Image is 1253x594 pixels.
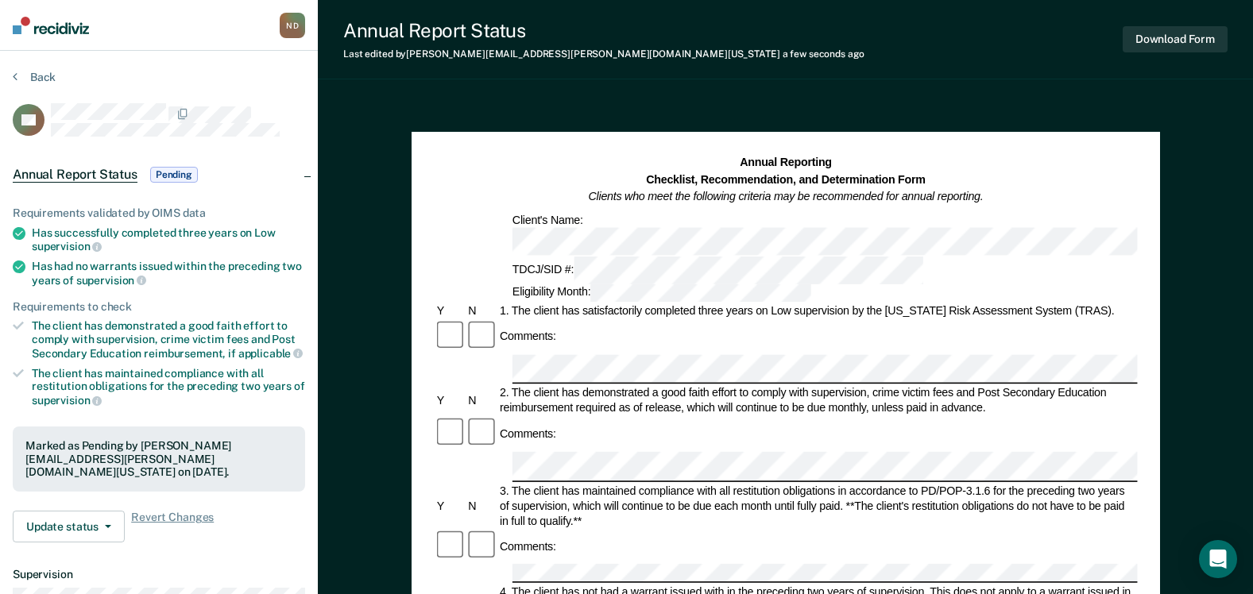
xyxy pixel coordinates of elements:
[466,498,497,513] div: N
[13,167,137,183] span: Annual Report Status
[497,385,1138,415] div: 2. The client has demonstrated a good faith effort to comply with supervision, crime victim fees ...
[280,13,305,38] button: ND
[783,48,864,60] span: a few seconds ago
[13,206,305,220] div: Requirements validated by OIMS data
[32,394,102,407] span: supervision
[497,538,559,553] div: Comments:
[13,300,305,314] div: Requirements to check
[466,393,497,408] div: N
[1123,26,1228,52] button: Download Form
[497,303,1138,318] div: 1. The client has satisfactorily completed three years on Low supervision by the [US_STATE] Risk ...
[466,303,497,318] div: N
[343,48,864,60] div: Last edited by [PERSON_NAME][EMAIL_ADDRESS][PERSON_NAME][DOMAIN_NAME][US_STATE]
[509,284,813,302] div: Eligibility Month:
[150,167,198,183] span: Pending
[343,19,864,42] div: Annual Report Status
[434,393,466,408] div: Y
[740,156,832,168] strong: Annual Reporting
[131,511,214,542] span: Revert Changes
[13,511,125,542] button: Update status
[32,226,305,253] div: Has successfully completed three years on Low
[434,303,466,318] div: Y
[509,256,926,284] div: TDCJ/SID #:
[497,329,559,344] div: Comments:
[32,260,305,287] div: Has had no warrants issued within the preceding two years of
[13,568,305,581] dt: Supervision
[497,483,1138,528] div: 3. The client has maintained compliance with all restitution obligations in accordance to PD/POP-...
[497,426,559,442] div: Comments:
[13,70,56,84] button: Back
[25,439,292,479] div: Marked as Pending by [PERSON_NAME][EMAIL_ADDRESS][PERSON_NAME][DOMAIN_NAME][US_STATE] on [DATE].
[280,13,305,38] div: N D
[238,347,303,360] span: applicable
[32,367,305,407] div: The client has maintained compliance with all restitution obligations for the preceding two years of
[434,498,466,513] div: Y
[32,319,305,360] div: The client has demonstrated a good faith effort to comply with supervision, crime victim fees and...
[76,274,146,287] span: supervision
[588,190,983,202] em: Clients who meet the following criteria may be recommended for annual reporting.
[13,17,89,34] img: Recidiviz
[1199,540,1237,578] div: Open Intercom Messenger
[32,240,102,253] span: supervision
[646,173,926,186] strong: Checklist, Recommendation, and Determination Form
